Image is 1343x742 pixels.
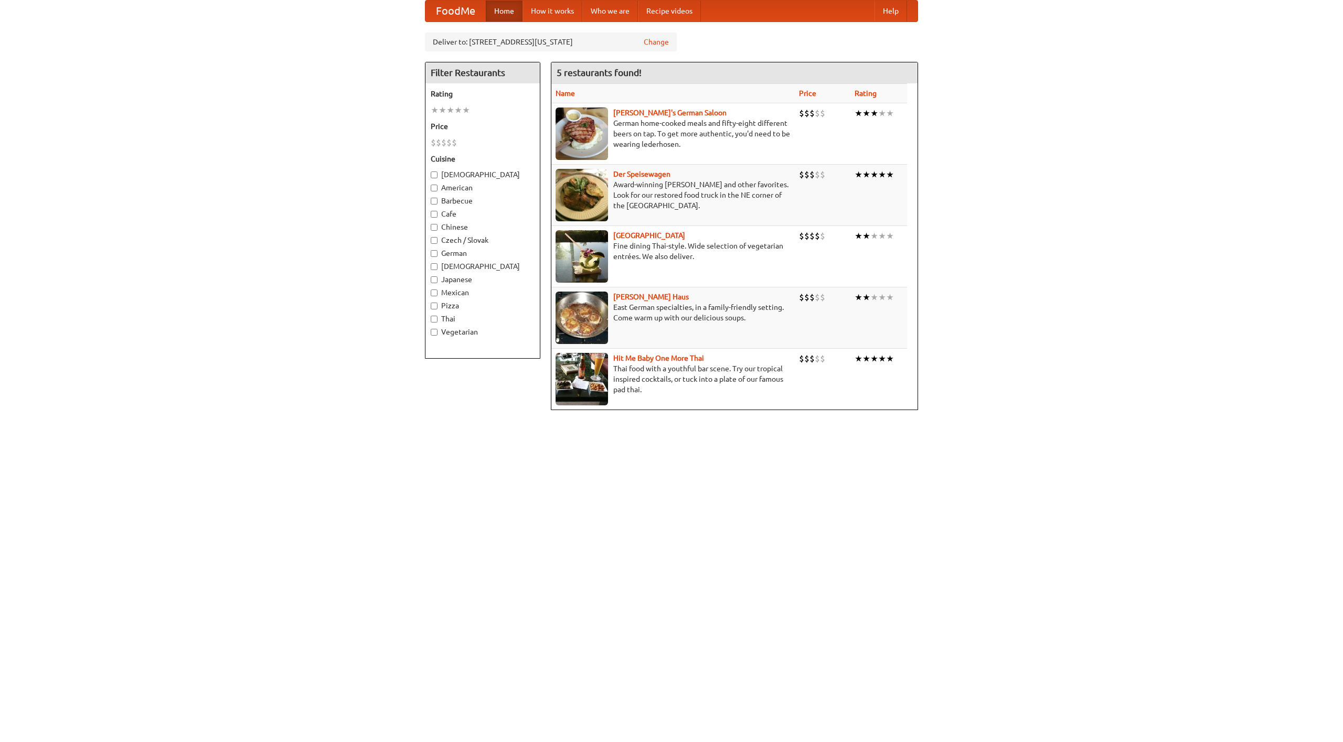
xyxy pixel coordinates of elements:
li: ★ [855,230,862,242]
input: Mexican [431,289,438,296]
li: ★ [462,104,470,116]
input: Cafe [431,211,438,218]
a: Home [486,1,523,21]
li: ★ [446,104,454,116]
li: $ [809,169,815,180]
input: Barbecue [431,198,438,205]
li: $ [799,169,804,180]
li: ★ [431,104,439,116]
li: $ [815,230,820,242]
li: $ [820,107,825,119]
ng-pluralize: 5 restaurants found! [557,68,642,78]
li: ★ [878,292,886,303]
label: American [431,182,535,193]
input: American [431,185,438,191]
li: ★ [862,292,870,303]
li: ★ [886,230,894,242]
li: $ [804,292,809,303]
input: Pizza [431,303,438,309]
label: Thai [431,314,535,324]
li: $ [441,137,446,148]
li: $ [809,107,815,119]
h5: Rating [431,89,535,99]
h5: Cuisine [431,154,535,164]
li: ★ [862,107,870,119]
li: ★ [862,230,870,242]
label: Pizza [431,300,535,311]
li: ★ [870,107,878,119]
li: $ [452,137,457,148]
li: $ [815,292,820,303]
li: ★ [862,169,870,180]
li: ★ [855,169,862,180]
li: ★ [454,104,462,116]
input: Vegetarian [431,329,438,336]
label: Chinese [431,222,535,232]
li: ★ [855,292,862,303]
label: Mexican [431,287,535,298]
img: kohlhaus.jpg [556,292,608,344]
li: $ [820,230,825,242]
li: $ [820,292,825,303]
img: satay.jpg [556,230,608,283]
div: Deliver to: [STREET_ADDRESS][US_STATE] [425,33,677,51]
a: Change [644,37,669,47]
p: Fine dining Thai-style. Wide selection of vegetarian entrées. We also deliver. [556,241,791,262]
a: Name [556,89,575,98]
a: Rating [855,89,877,98]
li: ★ [855,107,862,119]
li: ★ [870,169,878,180]
p: German home-cooked meals and fifty-eight different beers on tap. To get more authentic, you'd nee... [556,118,791,149]
li: $ [436,137,441,148]
li: $ [809,353,815,364]
a: How it works [523,1,582,21]
input: German [431,250,438,257]
li: $ [820,353,825,364]
li: $ [799,353,804,364]
a: Help [875,1,907,21]
li: $ [804,353,809,364]
a: [PERSON_NAME]'s German Saloon [613,109,727,117]
a: Der Speisewagen [613,170,670,178]
a: Recipe videos [638,1,701,21]
li: $ [804,169,809,180]
li: ★ [439,104,446,116]
li: ★ [886,353,894,364]
li: ★ [862,353,870,364]
li: ★ [855,353,862,364]
li: ★ [870,353,878,364]
li: ★ [886,169,894,180]
li: $ [799,107,804,119]
label: Barbecue [431,196,535,206]
li: $ [799,292,804,303]
input: [DEMOGRAPHIC_DATA] [431,263,438,270]
li: $ [815,107,820,119]
li: $ [431,137,436,148]
input: [DEMOGRAPHIC_DATA] [431,171,438,178]
a: [PERSON_NAME] Haus [613,293,689,301]
li: $ [815,353,820,364]
a: Price [799,89,816,98]
label: Cafe [431,209,535,219]
a: [GEOGRAPHIC_DATA] [613,231,685,240]
b: Hit Me Baby One More Thai [613,354,704,362]
img: speisewagen.jpg [556,169,608,221]
img: esthers.jpg [556,107,608,160]
li: ★ [886,107,894,119]
li: ★ [878,169,886,180]
input: Chinese [431,224,438,231]
p: Award-winning [PERSON_NAME] and other favorites. Look for our restored food truck in the NE corne... [556,179,791,211]
label: [DEMOGRAPHIC_DATA] [431,169,535,180]
li: $ [809,230,815,242]
li: ★ [878,353,886,364]
input: Czech / Slovak [431,237,438,244]
li: ★ [870,292,878,303]
h4: Filter Restaurants [425,62,540,83]
li: $ [809,292,815,303]
li: $ [804,107,809,119]
h5: Price [431,121,535,132]
input: Japanese [431,276,438,283]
